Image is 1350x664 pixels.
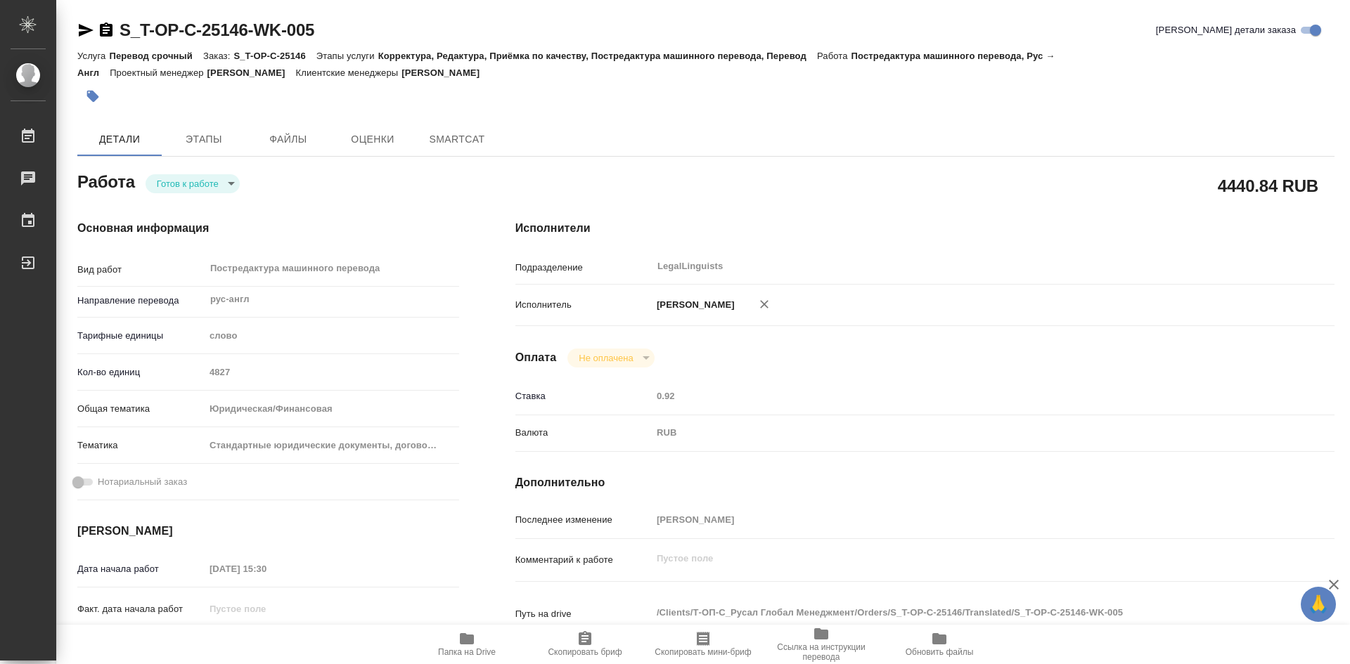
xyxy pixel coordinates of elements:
span: SmartCat [423,131,491,148]
span: Обновить файлы [906,647,974,657]
span: 🙏 [1306,590,1330,619]
div: Юридическая/Финансовая [205,397,459,421]
h4: Исполнители [515,220,1335,237]
input: Пустое поле [205,559,328,579]
p: [PERSON_NAME] [652,298,735,312]
p: Услуга [77,51,109,61]
p: Комментарий к работе [515,553,652,567]
div: слово [205,324,459,348]
input: Пустое поле [652,509,1266,530]
span: Файлы [255,131,322,148]
textarea: /Clients/Т-ОП-С_Русал Глобал Менеджмент/Orders/S_T-OP-C-25146/Translated/S_T-OP-C-25146-WK-005 [652,601,1266,625]
p: Последнее изменение [515,513,652,527]
span: Ссылка на инструкции перевода [771,642,872,662]
button: Скопировать мини-бриф [644,625,762,664]
span: Скопировать мини-бриф [655,647,751,657]
p: Факт. дата начала работ [77,602,205,616]
p: Общая тематика [77,402,205,416]
p: Валюта [515,426,652,440]
div: Стандартные юридические документы, договоры, уставы [205,434,459,457]
p: Кол-во единиц [77,365,205,379]
p: Этапы услуги [316,51,378,61]
p: Корректура, Редактура, Приёмка по качеству, Постредактура машинного перевода, Перевод [378,51,817,61]
span: Нотариальный заказ [98,475,187,489]
span: Скопировать бриф [548,647,622,657]
input: Пустое поле [652,386,1266,406]
div: Готов к работе [146,174,240,193]
p: [PERSON_NAME] [207,67,296,78]
button: Скопировать бриф [526,625,644,664]
p: Работа [817,51,851,61]
input: Пустое поле [205,599,328,619]
button: Ссылка на инструкции перевода [762,625,880,664]
button: Обновить файлы [880,625,998,664]
p: Заказ: [203,51,233,61]
span: [PERSON_NAME] детали заказа [1156,23,1296,37]
h4: Дополнительно [515,474,1335,491]
input: Пустое поле [205,362,459,382]
div: Готов к работе [567,349,654,367]
button: Добавить тэг [77,81,108,112]
p: [PERSON_NAME] [401,67,490,78]
p: Перевод срочный [109,51,203,61]
h2: 4440.84 RUB [1218,174,1318,197]
span: Оценки [339,131,406,148]
button: Скопировать ссылку [98,22,115,39]
h2: Работа [77,168,135,193]
p: Вид работ [77,263,205,277]
p: S_T-OP-C-25146 [233,51,316,61]
p: Путь на drive [515,607,652,621]
p: Направление перевода [77,294,205,308]
span: Детали [86,131,153,148]
p: Ставка [515,389,652,403]
button: Готов к работе [153,178,223,190]
button: Удалить исполнителя [749,289,780,320]
button: Папка на Drive [408,625,526,664]
p: Тематика [77,438,205,453]
p: Исполнитель [515,298,652,312]
p: Дата начала работ [77,562,205,576]
span: Этапы [170,131,238,148]
p: Проектный менеджер [110,67,207,78]
h4: [PERSON_NAME] [77,523,459,540]
p: Подразделение [515,261,652,275]
button: 🙏 [1301,587,1336,622]
span: Папка на Drive [438,647,496,657]
div: RUB [652,421,1266,445]
p: Клиентские менеджеры [296,67,402,78]
button: Скопировать ссылку для ЯМессенджера [77,22,94,39]
h4: Основная информация [77,220,459,237]
h4: Оплата [515,349,557,366]
a: S_T-OP-C-25146-WK-005 [120,20,314,39]
p: Тарифные единицы [77,329,205,343]
button: Не оплачена [574,352,637,364]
